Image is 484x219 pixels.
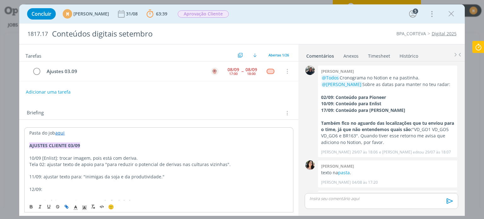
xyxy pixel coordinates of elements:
[80,203,89,210] span: Cor de Fundo
[379,149,424,155] span: e [PERSON_NAME] editou
[44,67,205,75] div: Ajustes 03.09
[29,186,288,193] p: 12/09:
[107,203,115,210] button: 🙂
[71,203,80,210] span: Cor do Texto
[321,107,405,113] strong: 17/09: Conteúdo para [PERSON_NAME]
[27,31,48,37] span: 1817.17
[19,4,464,216] div: dialog
[321,180,351,185] p: [PERSON_NAME]
[268,53,289,57] span: Abertas 1/26
[322,81,361,87] span: @[PERSON_NAME]
[247,72,256,75] div: 18:00
[29,130,288,136] p: Pasta do job
[321,81,454,88] p: Sobre as datas para manter no teu radar:
[245,67,257,72] div: 08/09
[229,72,238,75] div: 17:00
[126,12,139,16] div: 31/08
[156,11,167,17] span: 63:39
[368,50,390,59] a: Timesheet
[27,109,44,117] span: Briefing
[211,67,219,75] img: A
[177,10,229,18] button: Aprovação Cliente
[413,9,418,14] div: 5
[321,120,454,146] p: "VD_GO1 VD_GO5 VD_GO6 e BR163". Quando tiver esse retorno me avisa que adiciono no Notion, por fa...
[49,26,275,42] div: Conteúdos digitais setembro
[399,50,418,59] a: Histórico
[343,53,359,59] div: Anexos
[210,66,220,76] button: A
[305,66,315,75] img: M
[321,75,454,81] p: Cronograma no Notion e na pastinha.
[228,67,239,72] div: 08/09
[305,160,315,170] img: T
[432,31,457,37] a: Digital 2025
[32,11,51,16] span: Concluir
[29,174,288,180] p: 11/09: ajustar texto para: "inimigas da soja e da produtividade."
[241,69,243,73] span: --
[396,31,426,37] a: BPA_CORTEVA
[321,94,386,100] strong: 02/09: Conteúdo para Pioneer
[29,199,288,205] p: 00:29 - incluir "e seguiu a recomendação da bula?"
[26,51,41,59] span: Tarefas
[352,180,378,185] span: 04/08 às 17:20
[338,170,350,176] a: pasta
[29,142,80,148] strong: AJUSTES CLIENTE 03/09
[27,8,56,20] button: Concluir
[321,170,454,176] p: texto na .
[321,68,354,74] b: [PERSON_NAME]
[26,86,71,98] button: Adicionar uma tarefa
[322,75,339,81] span: @Todos
[73,12,109,16] span: [PERSON_NAME]
[321,120,454,132] strong: Também fico no aguardo das localizações que tu enviou para o time, já que não entendemos quais são:
[253,53,257,57] img: arrow-down.svg
[55,130,65,136] a: aqui
[178,10,229,18] span: Aprovação Cliente
[305,191,315,200] img: A
[145,9,169,19] button: 63:39
[321,149,351,155] p: [PERSON_NAME]
[63,9,109,19] button: M[PERSON_NAME]
[63,9,72,19] div: M
[108,204,114,210] span: 🙂
[29,161,288,168] p: Tela 02: ajustar texto de apoio para "para reduzir o potencial de derivas nas culturas vizinhas".
[306,50,334,59] a: Comentários
[425,149,451,155] span: 29/07 às 18:07
[29,155,288,161] p: 10/09 [Enlist]: trocar imagem, pois está com deriva.
[352,149,378,155] span: 29/07 às 18:06
[321,101,381,107] strong: 10/09: Conteúdo para Enlist
[321,163,354,169] b: [PERSON_NAME]
[408,9,418,19] button: 5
